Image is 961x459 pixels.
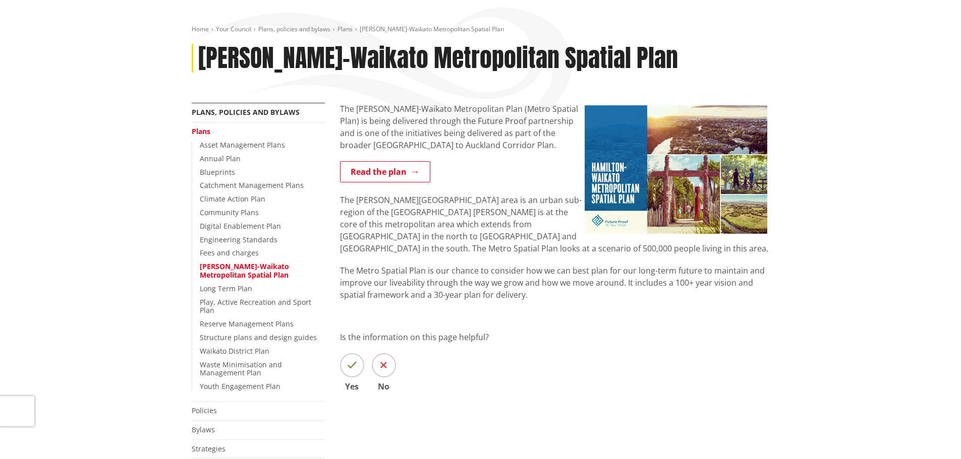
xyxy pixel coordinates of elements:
nav: breadcrumb [192,25,770,34]
a: Community Plans [200,208,259,217]
p: The [PERSON_NAME]-Waikato Metropolitan Plan (Metro Spatial Plan) is being delivered through the F... [340,103,770,151]
a: [PERSON_NAME]-Waikato Metropolitan Spatial Plan [200,261,289,280]
a: Plans, policies and bylaws [258,25,330,33]
a: Youth Engagement Plan [200,381,280,391]
a: Engineering Standards [200,235,277,244]
a: Fees and charges [200,248,259,257]
a: Reserve Management Plans [200,319,294,329]
span: [PERSON_NAME]-Waikato Metropolitan Spatial Plan [360,25,504,33]
a: Annual Plan [200,154,241,163]
a: Asset Management Plans [200,140,285,150]
a: Bylaws [192,425,215,434]
iframe: Messenger Launcher [915,417,951,453]
a: Blueprints [200,167,235,177]
a: Read the plan [340,161,430,182]
a: Waikato District Plan [200,346,269,356]
a: Your Council [216,25,251,33]
a: Plans [192,126,210,136]
h1: [PERSON_NAME]-Waikato Metropolitan Spatial Plan [198,44,678,73]
span: Yes [340,382,364,390]
img: Hamilton-Waikato Metropolitan Spatial Plan [585,105,767,234]
a: Catchment Management Plans [200,180,304,190]
p: Is the information on this page helpful? [340,331,770,343]
a: Plans, policies and bylaws [192,107,300,117]
a: Strategies [192,444,225,453]
a: Home [192,25,209,33]
a: Waste Minimisation and Management Plan [200,360,282,378]
a: Digital Enablement Plan [200,221,281,231]
a: Plans [337,25,353,33]
span: No [372,382,396,390]
p: The Metro Spatial Plan is our chance to consider how we can best plan for our long-term future to... [340,265,770,301]
a: Climate Action Plan [200,194,265,204]
a: Long Term Plan [200,284,252,293]
a: Policies [192,406,217,415]
a: Play, Active Recreation and Sport Plan [200,297,311,315]
p: The [PERSON_NAME][GEOGRAPHIC_DATA] area is an urban sub-region of the [GEOGRAPHIC_DATA] [PERSON_N... [340,194,770,254]
a: Structure plans and design guides [200,333,317,342]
